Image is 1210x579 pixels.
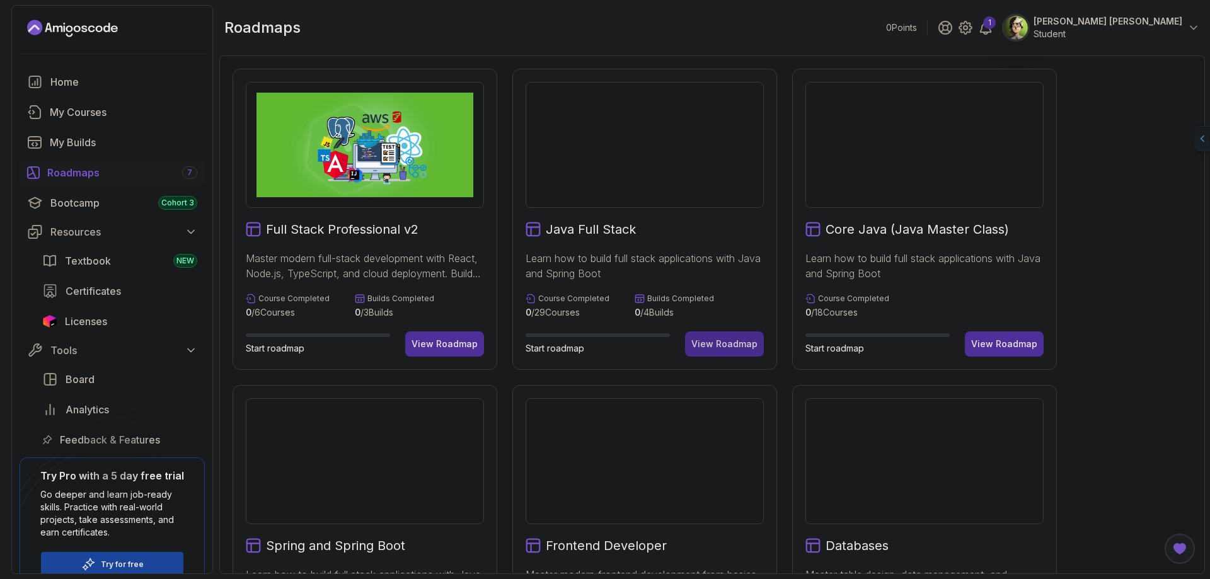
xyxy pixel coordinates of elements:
p: Go deeper and learn job-ready skills. Practice with real-world projects, take assessments, and ea... [40,488,184,539]
div: View Roadmap [412,338,478,350]
p: Course Completed [818,294,889,304]
a: analytics [35,397,205,422]
p: / 3 Builds [355,306,434,319]
a: bootcamp [20,190,205,215]
a: courses [20,100,205,125]
a: Landing page [27,18,118,38]
div: My Courses [50,105,197,120]
p: [PERSON_NAME] [PERSON_NAME] [1034,15,1182,28]
p: / 29 Courses [526,306,609,319]
span: Cohort 3 [161,198,194,208]
div: Roadmaps [47,165,197,180]
a: Try for free [101,559,144,570]
p: Course Completed [258,294,330,304]
span: 7 [187,168,192,178]
div: Tools [50,343,197,358]
button: Try for free [40,551,184,577]
button: Tools [20,339,205,362]
span: Certificates [66,284,121,299]
p: / 4 Builds [635,306,714,319]
span: Licenses [65,314,107,329]
button: View Roadmap [685,331,764,357]
a: home [20,69,205,95]
span: Start roadmap [526,343,584,353]
p: Master modern full-stack development with React, Node.js, TypeScript, and cloud deployment. Build... [246,251,484,281]
a: builds [20,130,205,155]
p: / 18 Courses [805,306,889,319]
button: user profile image[PERSON_NAME] [PERSON_NAME]Student [1003,15,1200,40]
p: Builds Completed [367,294,434,304]
h2: Databases [826,537,889,554]
div: View Roadmap [691,338,758,350]
h2: Java Full Stack [546,221,636,238]
div: My Builds [50,135,197,150]
span: 0 [526,307,531,318]
div: 1 [983,16,996,29]
button: View Roadmap [965,331,1044,357]
h2: Spring and Spring Boot [266,537,405,554]
span: 0 [355,307,360,318]
p: / 6 Courses [246,306,330,319]
span: Start roadmap [246,343,304,353]
button: Open Feedback Button [1165,534,1195,564]
p: Builds Completed [647,294,714,304]
p: Learn how to build full stack applications with Java and Spring Boot [526,251,764,281]
p: Learn how to build full stack applications with Java and Spring Boot [805,251,1044,281]
h2: Core Java (Java Master Class) [826,221,1009,238]
span: 0 [805,307,811,318]
a: 1 [978,20,993,35]
span: Start roadmap [805,343,864,353]
span: NEW [176,256,194,266]
a: roadmaps [20,160,205,185]
p: Student [1034,28,1182,40]
button: View Roadmap [405,331,484,357]
p: 0 Points [886,21,917,34]
div: View Roadmap [971,338,1037,350]
h2: Full Stack Professional v2 [266,221,418,238]
span: Board [66,372,95,387]
a: feedback [35,427,205,452]
a: certificates [35,278,205,304]
button: Resources [20,221,205,243]
img: Full Stack Professional v2 [256,93,473,197]
img: user profile image [1004,16,1028,40]
h2: roadmaps [224,18,301,38]
div: Home [50,74,197,89]
a: licenses [35,309,205,334]
span: 0 [246,307,251,318]
span: Feedback & Features [60,432,160,447]
img: jetbrains icon [42,315,57,328]
div: Resources [50,224,197,239]
div: Bootcamp [50,195,197,210]
span: 0 [635,307,640,318]
span: Analytics [66,402,109,417]
h2: Frontend Developer [546,537,667,554]
a: board [35,367,205,392]
p: Course Completed [538,294,609,304]
a: textbook [35,248,205,273]
span: Textbook [65,253,111,268]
